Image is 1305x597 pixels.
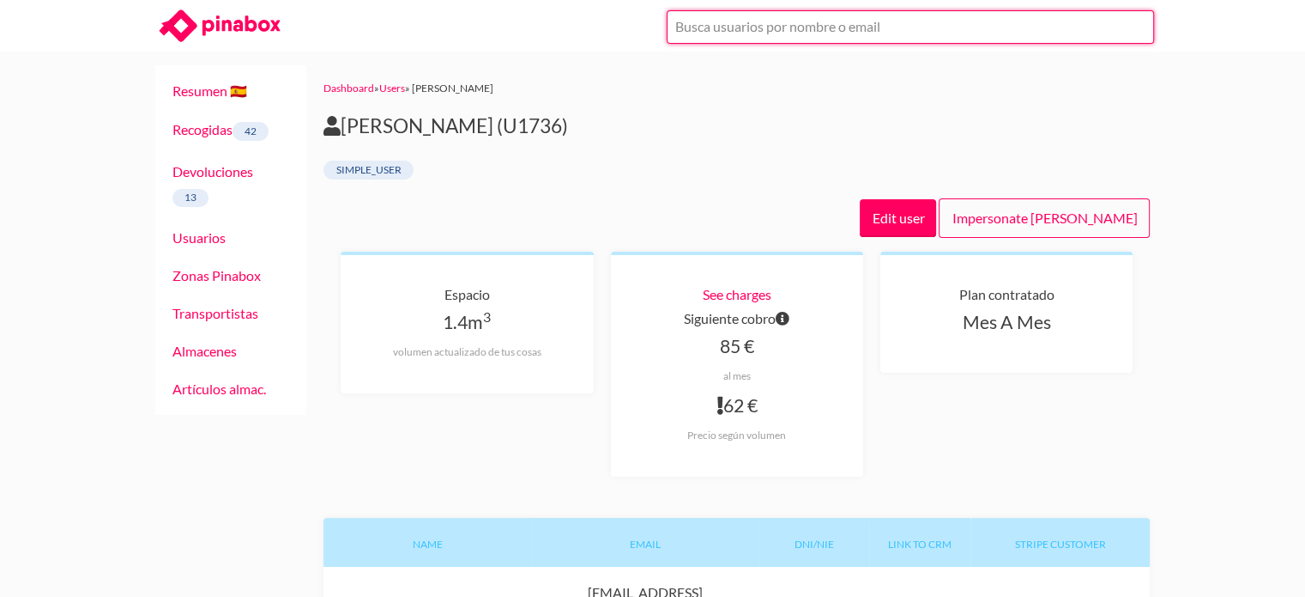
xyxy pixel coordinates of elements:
[323,518,531,567] div: Name
[667,10,1154,44] input: Busca usuarios por nombre o email
[379,82,405,94] a: Users
[323,114,1150,138] h2: [PERSON_NAME] (U1736)
[759,518,870,567] div: DNI/NIE
[638,331,836,443] div: 85 € 62 €
[323,82,374,94] a: Dashboard
[323,79,1150,97] div: » » [PERSON_NAME]
[908,283,1105,307] div: Plan contratado
[233,122,269,141] span: 42
[172,121,269,137] a: Recogidas42
[908,307,1105,338] div: Mes A Mes
[638,429,836,442] div: Precio según volumen
[172,82,247,99] a: Resumen 🇪🇸
[638,307,836,331] div: Siguiente cobro
[172,305,258,321] a: Transportistas
[368,283,565,307] div: Espacio
[172,343,237,359] a: Almacenes
[970,518,1151,567] div: Stripe customer
[703,286,771,302] a: See charges
[368,307,565,359] div: 1.4m
[776,307,789,331] span: Current subscription value. The amount that will be charged each 1 month(s)
[172,267,261,283] a: Zonas Pinabox
[172,189,209,208] span: 13
[483,308,491,325] sup: 3
[531,518,759,567] div: Email
[860,199,936,237] a: Edit user
[172,163,253,204] a: Devoluciones13
[368,345,565,359] div: volumen actualizado de tus cosas
[172,381,266,397] a: Artículos almac.
[638,369,836,383] div: al mes
[172,229,226,246] a: Usuarios
[323,161,414,180] span: simple_user
[939,198,1150,238] a: Impersonate [PERSON_NAME]
[869,518,970,567] div: Link to CRM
